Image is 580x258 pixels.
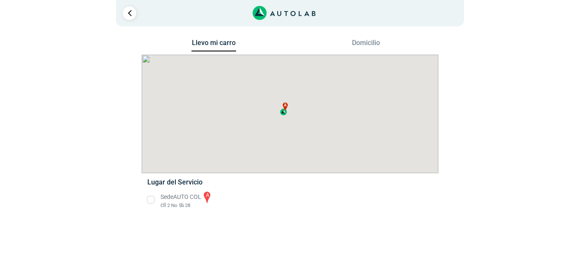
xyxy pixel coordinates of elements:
a: Link al sitio de autolab [253,9,316,17]
a: Ir al paso anterior [123,6,136,20]
h5: Lugar del Servicio [147,178,432,186]
button: Llevo mi carro [191,39,236,52]
span: a [284,102,287,108]
button: Domicilio [344,39,389,51]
